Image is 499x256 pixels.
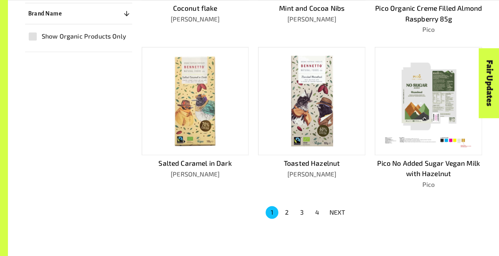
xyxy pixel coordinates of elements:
button: Go to page 4 [311,206,324,219]
p: Mint and Cocoa Nibs [258,3,365,13]
p: Coconut flake [142,3,249,13]
button: Go to page 2 [281,206,293,219]
button: page 1 [266,206,278,219]
p: NEXT [329,208,345,217]
nav: pagination navigation [264,205,350,219]
p: Pico Organic Creme Filled Almond Raspberry 85g [375,3,482,23]
button: NEXT [325,205,350,219]
p: Pico No Added Sugar Vegan Milk with Hazelnut [375,158,482,178]
p: [PERSON_NAME] [258,14,365,24]
span: Show Organic Products Only [42,31,126,41]
button: Brand Name [25,6,132,21]
p: Pico [375,25,482,34]
p: Pico [375,180,482,189]
p: [PERSON_NAME] [142,14,249,24]
p: Salted Caramel in Dark [142,158,249,168]
button: Go to page 3 [296,206,308,219]
p: [PERSON_NAME] [258,169,365,179]
p: Brand Name [28,9,62,18]
a: Toasted Hazelnut[PERSON_NAME] [258,47,365,189]
a: Pico No Added Sugar Vegan Milk with HazelnutPico [375,47,482,189]
p: Toasted Hazelnut [258,158,365,168]
a: Salted Caramel in Dark[PERSON_NAME] [142,47,249,189]
p: [PERSON_NAME] [142,169,249,179]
